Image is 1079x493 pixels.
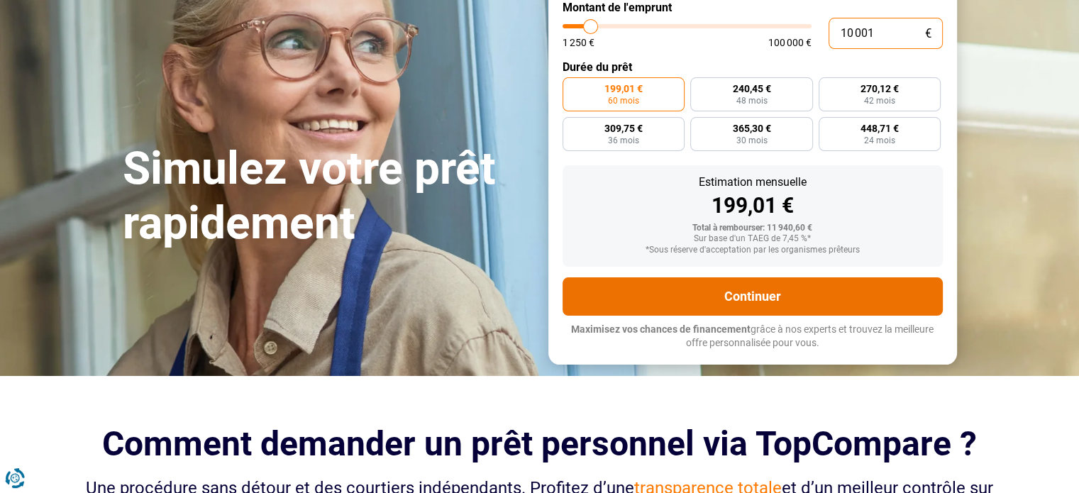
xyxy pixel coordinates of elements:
[732,123,770,133] span: 365,30 €
[736,136,767,145] span: 30 mois
[574,177,931,188] div: Estimation mensuelle
[604,123,643,133] span: 309,75 €
[925,28,931,40] span: €
[574,223,931,233] div: Total à rembourser: 11 940,60 €
[574,234,931,244] div: Sur base d'un TAEG de 7,45 %*
[563,38,594,48] span: 1 250 €
[604,84,643,94] span: 199,01 €
[563,1,943,14] label: Montant de l'emprunt
[768,38,812,48] span: 100 000 €
[861,123,899,133] span: 448,71 €
[80,424,1000,463] h2: Comment demander un prêt personnel via TopCompare ?
[864,136,895,145] span: 24 mois
[123,142,531,251] h1: Simulez votre prêt rapidement
[574,245,931,255] div: *Sous réserve d'acceptation par les organismes prêteurs
[608,96,639,105] span: 60 mois
[563,60,943,74] label: Durée du prêt
[574,195,931,216] div: 199,01 €
[861,84,899,94] span: 270,12 €
[563,277,943,316] button: Continuer
[571,323,751,335] span: Maximisez vos chances de financement
[608,136,639,145] span: 36 mois
[864,96,895,105] span: 42 mois
[732,84,770,94] span: 240,45 €
[736,96,767,105] span: 48 mois
[563,323,943,350] p: grâce à nos experts et trouvez la meilleure offre personnalisée pour vous.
